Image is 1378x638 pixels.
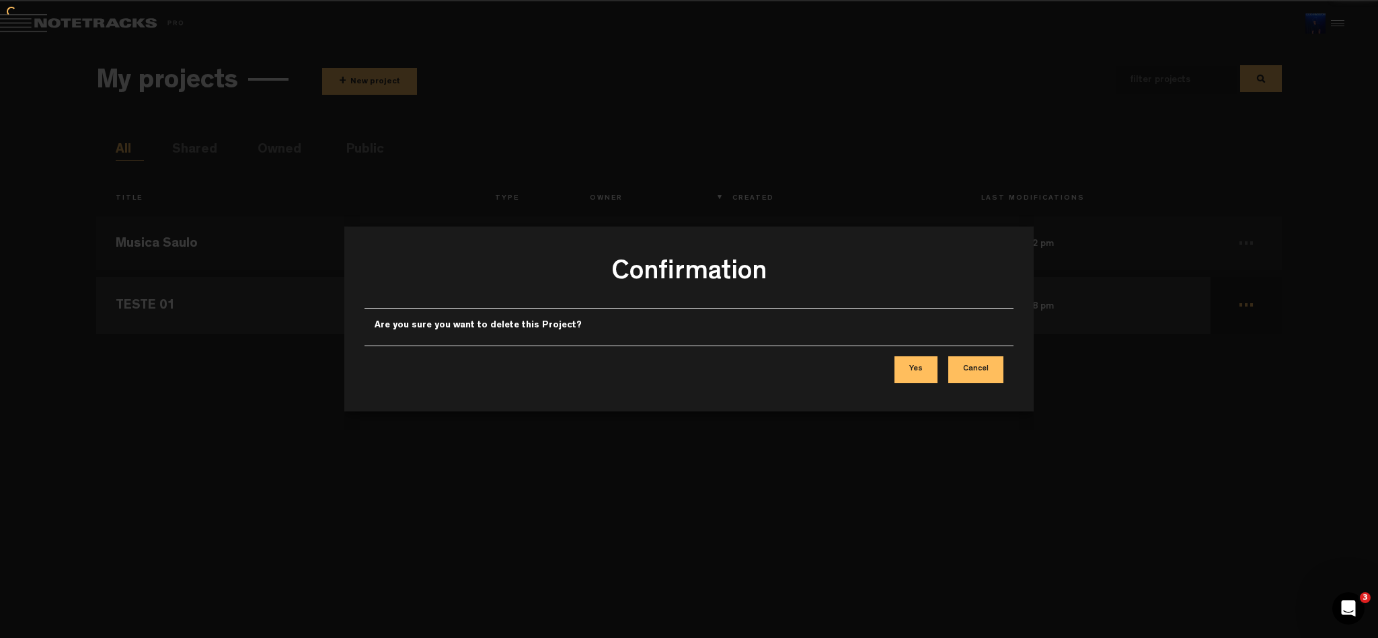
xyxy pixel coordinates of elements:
h3: Confirmation [375,255,1003,297]
button: Yes [894,356,937,383]
iframe: Intercom live chat [1332,592,1365,625]
label: Are you sure you want to delete this Project? [375,319,582,332]
span: 3 [1360,592,1371,603]
button: Cancel [948,356,1003,383]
